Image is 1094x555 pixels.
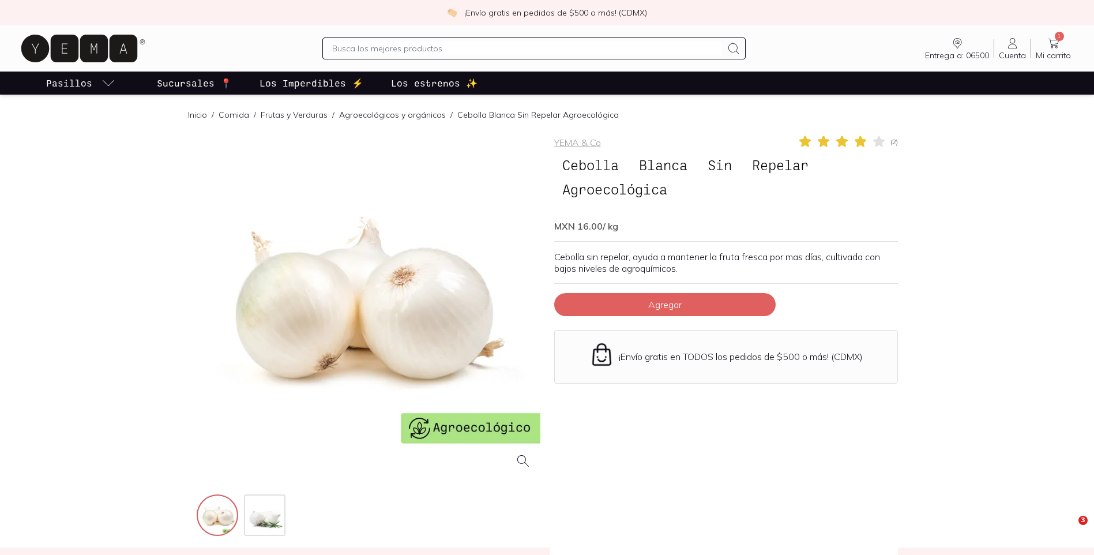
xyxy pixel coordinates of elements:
[44,72,118,95] a: pasillo-todos-link
[188,110,207,120] a: Inicio
[648,299,682,310] span: Agregar
[1031,36,1076,61] a: 1Mi carrito
[257,72,366,95] a: Los Imperdibles ⚡️
[1036,50,1071,61] span: Mi carrito
[890,138,898,145] span: ( 2 )
[447,7,457,18] img: check
[446,109,457,121] span: /
[332,42,721,55] input: Busca los mejores productos
[260,76,363,90] p: Los Imperdibles ⚡️
[464,7,647,18] p: ¡Envío gratis en pedidos de $500 o más! (CDMX)
[1055,516,1082,543] iframe: Intercom live chat
[391,76,478,90] p: Los estrenos ✨
[589,342,614,367] img: Envío
[219,110,249,120] a: Comida
[249,109,261,121] span: /
[198,496,239,537] img: cebolla-blanca_2d02d120-067f-4204-9872-8af1b0728fcb=fwebp-q70-w256
[245,496,287,537] img: cebolla_4a6a5449-138a-46af-a7dc-59ea05b83e46=fwebp-q70-w256
[261,110,328,120] a: Frutas y Verduras
[157,76,232,90] p: Sucursales 📍
[744,154,817,176] span: Repelar
[619,351,863,362] p: ¡Envío gratis en TODOS los pedidos de $500 o más! (CDMX)
[554,154,627,176] span: Cebolla
[1055,32,1064,41] span: 1
[457,109,619,121] p: Cebolla Blanca Sin Repelar Agroecológica
[155,72,234,95] a: Sucursales 📍
[700,154,740,176] span: Sin
[631,154,696,176] span: Blanca
[554,178,675,200] span: Agroecológica
[389,72,480,95] a: Los estrenos ✨
[925,50,989,61] span: Entrega a: 06500
[207,109,219,121] span: /
[920,36,994,61] a: Entrega a: 06500
[554,251,898,274] p: Cebolla sin repelar, ayuda a mantener la fruta fresca por mas días, cultivada con bajos niveles d...
[554,220,618,232] span: MXN 16.00 / kg
[554,293,776,316] button: Agregar
[994,36,1031,61] a: Cuenta
[1078,516,1088,525] span: 3
[999,50,1026,61] span: Cuenta
[46,76,92,90] p: Pasillos
[554,137,601,148] a: YEMA & Co
[339,110,446,120] a: Agroecológicos y orgánicos
[328,109,339,121] span: /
